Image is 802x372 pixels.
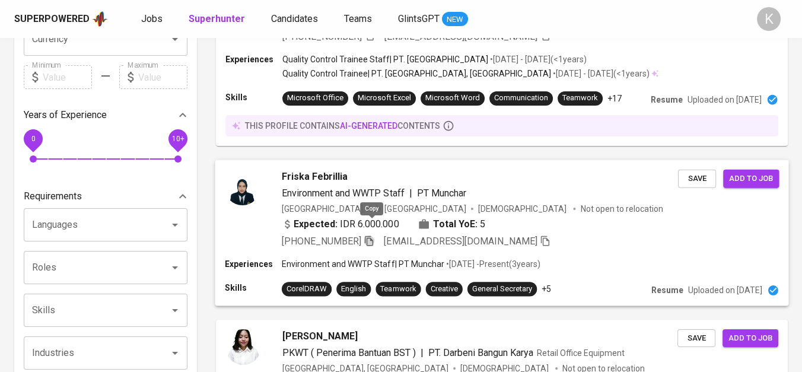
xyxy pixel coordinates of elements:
[24,103,187,127] div: Years of Experience
[167,217,183,233] button: Open
[344,13,372,24] span: Teams
[24,189,82,204] p: Requirements
[92,10,108,28] img: app logo
[141,12,165,27] a: Jobs
[167,259,183,276] button: Open
[488,53,587,65] p: • [DATE] - [DATE] ( <1 years )
[421,346,424,360] span: |
[398,12,468,27] a: GlintsGPT NEW
[425,93,480,104] div: Microsoft Word
[428,347,533,358] span: PT. Darbeni Bangun Karya
[14,12,90,26] div: Superpowered
[294,217,338,231] b: Expected:
[31,135,35,143] span: 0
[651,94,683,106] p: Resume
[431,284,458,295] div: Creative
[398,13,440,24] span: GlintsGPT
[225,282,282,294] p: Skills
[282,68,551,80] p: Quality Control Trainee | PT. [GEOGRAPHIC_DATA], [GEOGRAPHIC_DATA]
[562,93,598,104] div: Teamwork
[678,169,716,187] button: Save
[723,329,778,348] button: Add to job
[225,329,261,365] img: 858629a244546488da235e993e0509f9.png
[282,236,361,247] span: [PHONE_NUMBER]
[444,258,540,270] p: • [DATE] - Present ( 3 years )
[216,160,788,306] a: Friska FebrilliaEnvironment and WWTP Staff|PT Munchar[GEOGRAPHIC_DATA], Kab. [GEOGRAPHIC_DATA][DE...
[24,108,107,122] p: Years of Experience
[282,258,444,270] p: Environment and WWTP Staff | PT Munchar
[442,14,468,26] span: NEW
[409,186,412,200] span: |
[282,202,466,214] div: [GEOGRAPHIC_DATA], Kab. [GEOGRAPHIC_DATA]
[537,348,625,358] span: Retail Office Equipment
[478,202,568,214] span: [DEMOGRAPHIC_DATA]
[480,217,485,231] span: 5
[341,284,366,295] div: English
[225,91,282,103] p: Skills
[384,236,537,247] span: [EMAIL_ADDRESS][DOMAIN_NAME]
[43,65,92,89] input: Value
[688,94,762,106] p: Uploaded on [DATE]
[358,93,411,104] div: Microsoft Excel
[282,169,348,183] span: Friska Febrillia
[651,284,683,296] p: Resume
[433,217,478,231] b: Total YoE:
[282,31,362,42] span: [PHONE_NUMBER]
[282,347,416,358] span: PKWT ( Penerima Bantuan BST )
[225,169,260,205] img: 4c471d1c28946afcb50dfa3571fc26d8.png
[141,13,163,24] span: Jobs
[14,10,108,28] a: Superpoweredapp logo
[282,187,405,198] span: Environment and WWTP Staff
[189,12,247,27] a: Superhunter
[472,284,532,295] div: General Secretary
[282,53,488,65] p: Quality Control Trainee Staff | PT. [GEOGRAPHIC_DATA]
[287,93,343,104] div: Microsoft Office
[728,332,772,345] span: Add to job
[417,187,466,198] span: PT Munchar
[171,135,184,143] span: 10+
[380,284,416,295] div: Teamwork
[271,12,320,27] a: Candidates
[167,345,183,361] button: Open
[282,217,399,231] div: IDR 6.000.000
[494,93,548,104] div: Communication
[542,283,551,295] p: +5
[677,329,715,348] button: Save
[607,93,622,104] p: +17
[225,258,282,270] p: Experiences
[757,7,781,31] div: K
[167,31,183,47] button: Open
[245,120,440,132] p: this profile contains contents
[24,185,187,208] div: Requirements
[189,13,245,24] b: Superhunter
[282,329,358,344] span: [PERSON_NAME]
[271,13,318,24] span: Candidates
[167,302,183,319] button: Open
[384,31,537,42] span: [EMAIL_ADDRESS][DOMAIN_NAME]
[551,68,650,80] p: • [DATE] - [DATE] ( <1 years )
[723,169,779,187] button: Add to job
[287,284,327,295] div: CorelDRAW
[344,12,374,27] a: Teams
[729,171,773,185] span: Add to job
[688,284,762,296] p: Uploaded on [DATE]
[580,202,663,214] p: Not open to relocation
[684,171,710,185] span: Save
[225,53,282,65] p: Experiences
[683,332,709,345] span: Save
[340,121,397,131] span: AI-generated
[138,65,187,89] input: Value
